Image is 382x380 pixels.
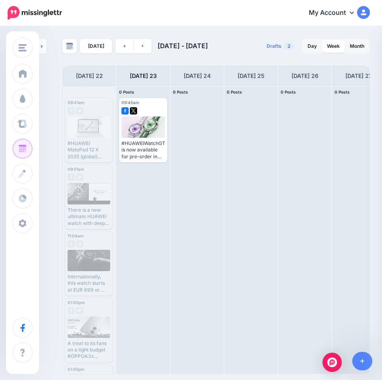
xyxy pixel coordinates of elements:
img: facebook-square.png [121,107,129,114]
span: 11:04am [68,233,84,238]
span: 0 Posts [173,90,188,94]
img: menu.png [18,44,27,51]
img: calendar-grey-darker.png [66,43,73,50]
div: #HUAWEI MatePad 12 X 2025 (global) launched with a large 12-inch 2.8K display, 10,100mAh battery,... [68,140,110,160]
img: twitter-square.png [130,107,137,114]
a: My Account [301,3,370,23]
img: facebook-grey-square.png [68,240,75,247]
a: [DATE] [80,39,112,53]
div: #HUAWEIWatchGT6Series is now available for pre-order in the [GEOGRAPHIC_DATA]. Read here: [URL][D... [121,140,165,160]
div: There is a new ultimate HUAWEI watch with deep diving support 🔥🔥🔥 #HUAWEIWATCHUltimate2 Read here... [68,207,110,227]
div: Internationally, this watch starts at EUR 899 or around PHP 60.3K (no PH taxes and duties yet) #H... [68,274,110,293]
span: 0 Posts [119,90,134,94]
span: 0 Posts [227,90,242,94]
div: Open Intercom Messenger [322,353,342,372]
a: Drafts2 [262,39,300,53]
span: 2 [283,42,295,50]
h4: [DATE] 26 [292,71,318,81]
span: 0 Posts [335,90,350,94]
img: twitter-grey-square.png [76,307,83,314]
div: A treat to its fans on a tight budget #OPPOA3x Read here: [URL][DOMAIN_NAME] [68,340,110,360]
img: facebook-grey-square.png [68,174,75,181]
a: Month [345,40,369,53]
img: twitter-grey-square.png [76,240,83,247]
span: Drafts [267,44,281,49]
h4: [DATE] 23 [130,71,157,81]
span: 01:00pm [68,300,85,305]
span: [DATE] - [DATE] [158,42,208,50]
a: Day [303,40,322,53]
span: 09:45am [121,100,139,105]
span: 09:41am [68,100,84,105]
img: facebook-grey-square.png [68,307,75,314]
img: Missinglettr [8,6,62,20]
img: twitter-grey-square.png [76,107,83,114]
h4: [DATE] 24 [184,71,211,81]
h4: [DATE] 22 [76,71,103,81]
span: 01:45pm [68,367,84,372]
span: 0 Posts [281,90,296,94]
img: twitter-grey-square.png [76,174,83,181]
h4: [DATE] 25 [238,71,265,81]
span: 09:51am [68,167,84,172]
a: Week [322,40,345,53]
h4: [DATE] 27 [345,71,372,81]
img: facebook-grey-square.png [68,107,75,114]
